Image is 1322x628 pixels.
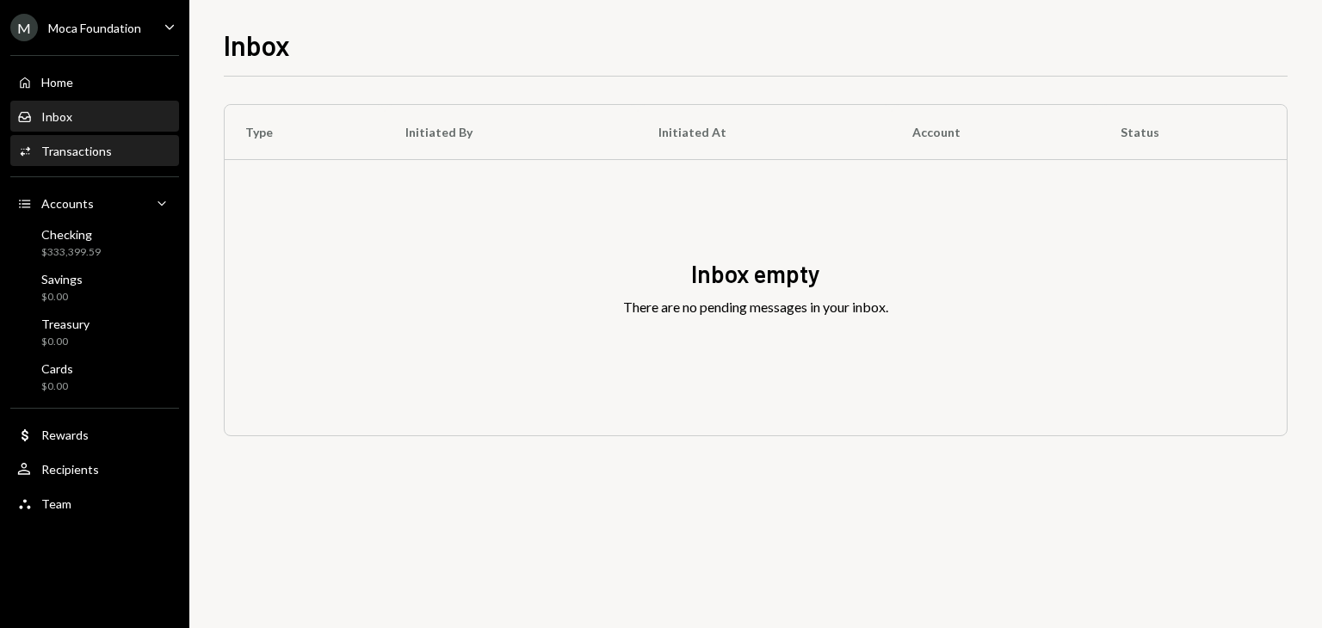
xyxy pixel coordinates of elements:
div: Treasury [41,317,90,331]
div: Transactions [41,144,112,158]
a: Recipients [10,453,179,484]
div: Cards [41,361,73,376]
div: Home [41,75,73,89]
a: Inbox [10,101,179,132]
a: Accounts [10,188,179,219]
div: There are no pending messages in your inbox. [623,297,888,317]
div: Inbox empty [691,257,820,291]
th: Type [225,105,385,160]
th: Initiated At [638,105,893,160]
th: Initiated By [385,105,637,160]
div: $333,399.59 [41,245,101,260]
div: Moca Foundation [48,21,141,35]
div: Savings [41,272,83,286]
div: $0.00 [41,335,90,349]
a: Transactions [10,135,179,166]
a: Checking$333,399.59 [10,222,179,263]
a: Savings$0.00 [10,267,179,308]
div: $0.00 [41,379,73,394]
div: M [10,14,38,41]
a: Home [10,66,179,97]
a: Rewards [10,419,179,450]
a: Cards$0.00 [10,356,179,397]
h1: Inbox [224,28,290,62]
a: Treasury$0.00 [10,311,179,353]
div: $0.00 [41,290,83,305]
th: Account [892,105,1100,160]
div: Team [41,496,71,511]
div: Inbox [41,109,72,124]
a: Team [10,488,179,519]
div: Rewards [41,428,89,442]
th: Status [1100,105,1287,160]
div: Recipients [41,462,99,477]
div: Accounts [41,196,94,211]
div: Checking [41,227,101,242]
